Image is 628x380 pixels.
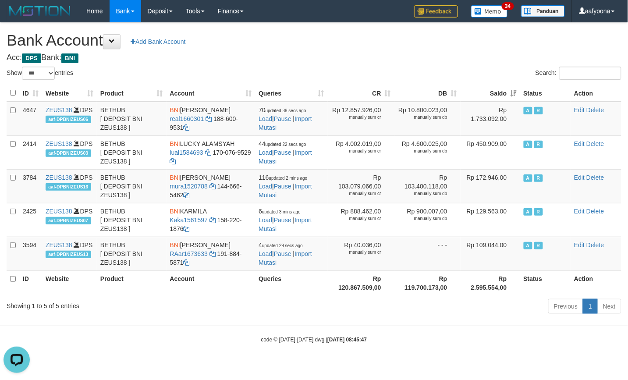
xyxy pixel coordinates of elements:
[328,135,394,169] td: Rp 4.002.019,00
[259,115,272,122] a: Load
[502,2,514,10] span: 34
[167,237,255,270] td: [PERSON_NAME] 191-884-5871
[461,203,520,237] td: Rp 129.563,00
[262,210,301,214] span: updated 3 mins ago
[7,4,73,18] img: MOTION_logo.png
[167,135,255,169] td: LUCKY ALAMSYAH 170-076-9529
[7,67,73,80] label: Show entries
[259,250,312,266] a: Import Mutasi
[471,5,508,18] img: Button%20Memo.svg
[534,242,543,249] span: Running
[534,107,543,114] span: Running
[7,298,255,310] div: Showing 1 to 5 of 5 entries
[259,115,312,131] a: Import Mutasi
[259,149,312,165] a: Import Mutasi
[328,169,394,203] td: Rp 103.079.066,00
[327,337,367,343] strong: [DATE] 08:45:47
[42,85,97,102] th: Website: activate to sort column ascending
[206,115,212,122] a: Copy real1660301 to clipboard
[328,203,394,237] td: Rp 888.462,00
[97,135,167,169] td: BETHUB [ DEPOSIT BNI ZEUS138 ]
[46,149,91,157] span: aaf-DPBNIZEUS03
[170,158,176,165] a: Copy 1700769529 to clipboard
[170,183,208,190] a: mura1520788
[167,203,255,237] td: KARMILA 158-220-1876
[19,102,42,136] td: 4647
[22,67,55,80] select: Showentries
[259,140,312,165] span: | |
[266,142,306,147] span: updated 22 secs ago
[46,208,72,215] a: ZEUS138
[97,203,167,237] td: BETHUB [ DEPOSIT BNI ZEUS138 ]
[170,241,180,249] span: BNI
[574,174,585,181] a: Edit
[46,183,91,191] span: aaf-DPBNIZEUS16
[42,203,97,237] td: DPS
[259,241,303,249] span: 4
[170,140,180,147] span: BNI
[461,135,520,169] td: Rp 450.909,00
[461,102,520,136] td: Rp 1.733.092,00
[125,34,191,49] a: Add Bank Account
[536,67,621,80] label: Search:
[520,85,571,102] th: Status
[46,116,91,123] span: aaf-DPBNIZEUS06
[274,250,291,257] a: Pause
[46,241,72,249] a: ZEUS138
[259,208,312,232] span: | |
[398,148,447,154] div: manually sum db
[170,208,180,215] span: BNI
[331,114,381,121] div: manually sum cr
[262,243,303,248] span: updated 29 secs ago
[394,237,461,270] td: - - -
[97,102,167,136] td: BETHUB [ DEPOSIT BNI ZEUS138 ]
[574,208,585,215] a: Edit
[259,140,306,147] span: 44
[42,135,97,169] td: DPS
[524,107,532,114] span: Active
[170,107,180,114] span: BNI
[97,237,167,270] td: BETHUB [ DEPOSIT BNI ZEUS138 ]
[586,241,604,249] a: Delete
[331,216,381,222] div: manually sum cr
[521,5,565,17] img: panduan.png
[274,217,291,224] a: Pause
[398,191,447,197] div: manually sum db
[209,183,216,190] a: Copy mura1520788 to clipboard
[269,176,308,181] span: updated 2 mins ago
[328,237,394,270] td: Rp 40.036,00
[461,237,520,270] td: Rp 109.044,00
[259,107,312,131] span: | |
[259,183,272,190] a: Load
[461,169,520,203] td: Rp 172.946,00
[574,241,585,249] a: Edit
[524,208,532,216] span: Active
[274,149,291,156] a: Pause
[19,85,42,102] th: ID: activate to sort column ascending
[328,102,394,136] td: Rp 12.857.926,00
[259,149,272,156] a: Load
[46,107,72,114] a: ZEUS138
[7,32,621,49] h1: Bank Account
[520,270,571,295] th: Status
[574,140,585,147] a: Edit
[259,183,312,199] a: Import Mutasi
[170,250,208,257] a: RAar1673633
[42,237,97,270] td: DPS
[42,270,97,295] th: Website
[586,107,604,114] a: Delete
[170,217,208,224] a: Kaka1561597
[167,85,255,102] th: Account: activate to sort column ascending
[255,85,328,102] th: Queries: activate to sort column ascending
[22,53,41,63] span: DPS
[534,174,543,182] span: Running
[331,249,381,256] div: manually sum cr
[331,148,381,154] div: manually sum cr
[184,124,190,131] a: Copy 1886009531 to clipboard
[42,102,97,136] td: DPS
[597,299,621,314] a: Next
[394,169,461,203] td: Rp 103.400.118,00
[394,85,461,102] th: DB: activate to sort column ascending
[19,237,42,270] td: 3594
[524,141,532,148] span: Active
